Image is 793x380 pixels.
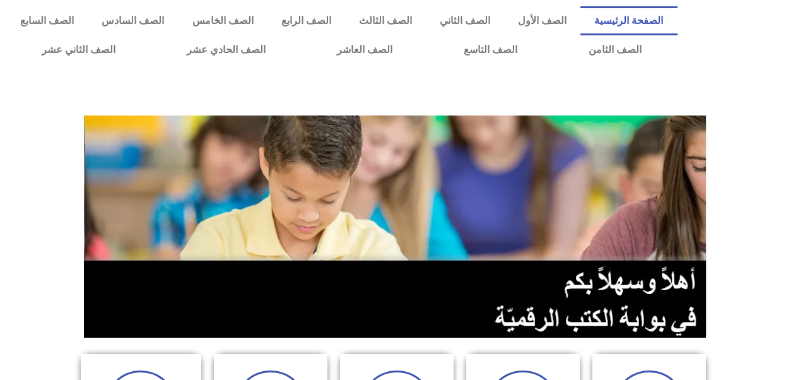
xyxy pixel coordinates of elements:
a: الصف العاشر [302,35,428,64]
a: الصف التاسع [428,35,553,64]
a: الصف السابع [6,6,88,35]
a: الصف الثالث [345,6,426,35]
a: الصف الثامن [553,35,678,64]
a: الصفحة الرئيسية [580,6,677,35]
a: الصف الحادي عشر [151,35,302,64]
a: الصف الرابع [267,6,345,35]
a: الصف السادس [88,6,178,35]
a: الصف الثاني عشر [6,35,151,64]
a: الصف الخامس [178,6,267,35]
a: الصف الثاني [426,6,504,35]
a: الصف الأول [504,6,580,35]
